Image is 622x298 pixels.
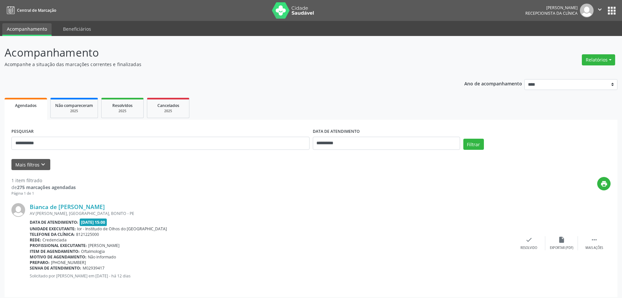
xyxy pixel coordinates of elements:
b: Data de atendimento: [30,219,78,225]
span: [DATE] 15:00 [80,219,107,226]
b: Preparo: [30,260,50,265]
span: Central de Marcação [17,8,56,13]
button: Filtrar [463,139,484,150]
b: Telefone da clínica: [30,232,75,237]
span: Cancelados [157,103,179,108]
b: Profissional executante: [30,243,87,248]
div: Página 1 de 1 [11,191,76,196]
span: [PHONE_NUMBER] [51,260,86,265]
a: Beneficiários [58,23,96,35]
b: Motivo de agendamento: [30,254,87,260]
div: 1 item filtrado [11,177,76,184]
span: [PERSON_NAME] [88,243,120,248]
b: Senha de atendimento: [30,265,81,271]
i:  [591,236,598,243]
a: Central de Marcação [5,5,56,16]
b: Item de agendamento: [30,249,80,254]
div: 2025 [152,109,184,114]
button:  [594,4,606,17]
i: print [600,180,608,187]
span: Recepcionista da clínica [525,10,578,16]
span: Não informado [88,254,116,260]
div: AV [PERSON_NAME], [GEOGRAPHIC_DATA], BONITO - PE [30,211,513,216]
b: Rede: [30,237,41,243]
span: Agendados [15,103,37,108]
i:  [596,6,603,13]
button: Relatórios [582,54,615,65]
button: print [597,177,611,190]
button: apps [606,5,617,16]
span: Credenciada [42,237,67,243]
i: insert_drive_file [558,236,565,243]
i: keyboard_arrow_down [40,161,47,168]
div: Mais ações [585,246,603,250]
div: Resolvido [520,246,537,250]
div: Exportar (PDF) [550,246,573,250]
span: Não compareceram [55,103,93,108]
span: 8121225000 [76,232,99,237]
div: 2025 [55,109,93,114]
span: M02939417 [83,265,104,271]
span: Ior - Institudo de Olhos do [GEOGRAPHIC_DATA] [77,226,167,232]
label: PESQUISAR [11,127,34,137]
p: Acompanhe a situação das marcações correntes e finalizadas [5,61,434,68]
button: Mais filtroskeyboard_arrow_down [11,159,50,170]
img: img [11,203,25,217]
label: DATA DE ATENDIMENTO [313,127,360,137]
div: 2025 [106,109,139,114]
img: img [580,4,594,17]
i: check [525,236,533,243]
a: Acompanhamento [2,23,52,36]
p: Solicitado por [PERSON_NAME] em [DATE] - há 12 dias [30,273,513,279]
strong: 275 marcações agendadas [17,184,76,190]
p: Ano de acompanhamento [464,79,522,87]
div: [PERSON_NAME] [525,5,578,10]
a: Bianca de [PERSON_NAME] [30,203,105,210]
span: Resolvidos [112,103,133,108]
div: de [11,184,76,191]
p: Acompanhamento [5,44,434,61]
b: Unidade executante: [30,226,76,232]
span: Oftalmologia [81,249,105,254]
